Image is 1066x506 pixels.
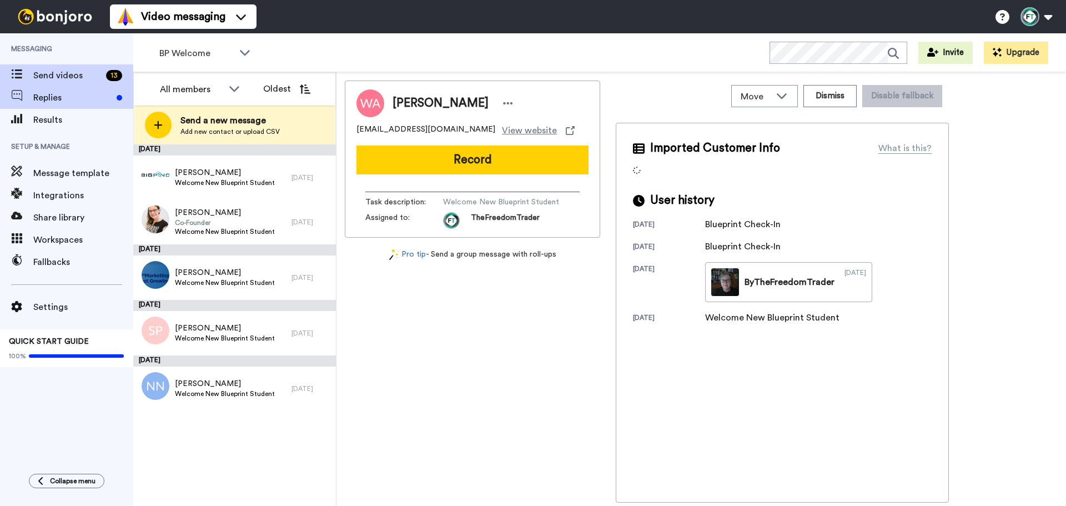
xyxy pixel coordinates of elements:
div: [DATE] [291,273,330,282]
div: - Send a group message with roll-ups [345,249,600,260]
img: c82be33f-5d18-47ca-90a2-97ac3d523543.jpg [142,206,169,233]
div: What is this? [878,142,932,155]
div: [DATE] [633,264,705,302]
span: Send videos [33,69,102,82]
span: Fallbacks [33,255,133,269]
span: Welcome New Blueprint Student [175,227,275,236]
span: [PERSON_NAME] [175,378,275,389]
span: Welcome New Blueprint Student [175,178,275,187]
span: Add new contact or upload CSV [180,127,280,136]
span: Co-Founder [175,218,275,227]
span: Results [33,113,133,127]
span: Video messaging [141,9,225,24]
span: Share library [33,211,133,224]
span: Settings [33,300,133,314]
div: [DATE] [844,268,866,296]
div: 13 [106,70,122,81]
img: 9883f2bc-2f6d-458a-98bd-f0c67fe469d1.jpg [142,261,169,289]
div: [DATE] [633,313,705,324]
img: sp.png [142,317,169,344]
span: [PERSON_NAME] [175,323,275,334]
span: Welcome New Blueprint Student [175,389,275,398]
a: Pro tip [389,249,426,260]
button: Disable fallback [862,85,942,107]
div: [DATE] [633,242,705,253]
span: Assigned to: [365,212,443,229]
img: 84be4fcb-3773-45d2-8457-371cd1a6f14a.jpg [142,161,169,189]
span: QUICK START GUIDE [9,338,89,345]
span: Imported Customer Info [650,140,780,157]
div: [DATE] [291,218,330,227]
span: View website [502,124,557,137]
span: Send a new message [180,114,280,127]
span: Replies [33,91,112,104]
div: [DATE] [633,220,705,231]
div: [DATE] [133,355,336,367]
div: [DATE] [133,244,336,255]
span: User history [650,192,715,209]
button: Invite [918,42,973,64]
span: 100% [9,352,26,360]
img: Image of Wes Arnott [356,89,384,117]
div: [DATE] [291,329,330,338]
span: Workspaces [33,233,133,247]
a: ByTheFreedomTrader[DATE] [705,262,872,302]
button: Upgrade [984,42,1048,64]
a: View website [502,124,575,137]
div: [DATE] [291,173,330,182]
img: aa511383-47eb-4547-b70f-51257f42bea2-1630295480.jpg [443,212,460,229]
img: df775066-3439-46a1-86fc-cb5f313634a2-thumb.jpg [711,268,739,296]
button: Record [356,146,589,174]
div: Blueprint Check-In [705,240,781,253]
span: Task description : [365,197,443,208]
span: Integrations [33,189,133,202]
span: Welcome New Blueprint Student [175,278,275,287]
span: BP Welcome [159,47,234,60]
div: By TheFreedomTrader [745,275,834,289]
div: [DATE] [133,300,336,311]
span: [PERSON_NAME] [175,207,275,218]
span: [PERSON_NAME] [175,167,275,178]
span: Collapse menu [50,477,95,485]
img: nn.png [142,372,169,400]
div: Blueprint Check-In [705,218,781,231]
span: [PERSON_NAME] [393,95,489,112]
div: All members [160,83,223,96]
button: Oldest [255,78,319,100]
span: Welcome New Blueprint Student [443,197,559,208]
span: Move [741,90,771,103]
span: TheFreedomTrader [471,212,540,229]
span: [EMAIL_ADDRESS][DOMAIN_NAME] [356,124,495,137]
span: Message template [33,167,133,180]
img: vm-color.svg [117,8,134,26]
span: Welcome New Blueprint Student [175,334,275,343]
span: [PERSON_NAME] [175,267,275,278]
img: magic-wand.svg [389,249,399,260]
div: [DATE] [133,144,336,156]
div: [DATE] [291,384,330,393]
div: Welcome New Blueprint Student [705,311,839,324]
img: bj-logo-header-white.svg [13,9,97,24]
button: Dismiss [803,85,857,107]
button: Collapse menu [29,474,104,488]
